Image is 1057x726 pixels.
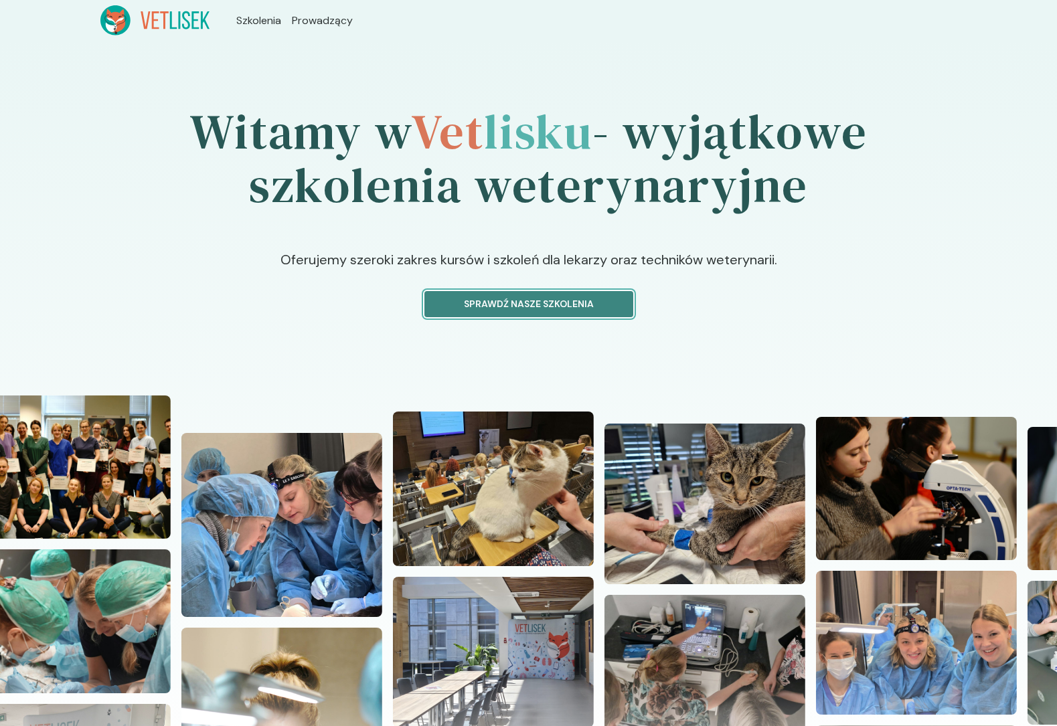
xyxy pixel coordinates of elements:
[236,13,281,29] a: Szkolenia
[181,433,382,617] img: Z2WOzZbqstJ98vaN_20241110_112957.jpg
[436,297,622,311] p: Sprawdź nasze szkolenia
[292,13,353,29] a: Prowadzący
[424,291,633,317] button: Sprawdź nasze szkolenia
[411,98,484,165] span: Vet
[100,68,957,250] h1: Witamy w - wyjątkowe szkolenia weterynaryjne
[816,571,1017,714] img: Z2WOopbqstJ98vZ9_20241110_112622.jpg
[484,98,592,165] span: lisku
[393,412,594,566] img: Z2WOx5bqstJ98vaI_20240512_101618.jpg
[604,424,805,584] img: Z2WOuJbqstJ98vaF_20221127_125425.jpg
[176,250,881,291] p: Oferujemy szeroki zakres kursów i szkoleń dla lekarzy oraz techników weterynarii.
[816,417,1017,560] img: Z2WOrpbqstJ98vaB_DSC04907.JPG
